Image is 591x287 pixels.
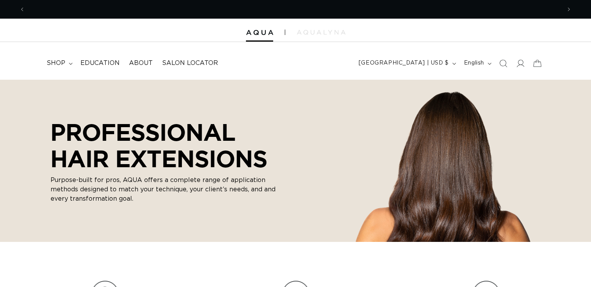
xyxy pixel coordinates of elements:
[459,56,495,71] button: English
[124,54,157,72] a: About
[51,175,276,203] p: Purpose-built for pros, AQUA offers a complete range of application methods designed to match you...
[76,54,124,72] a: Education
[464,59,484,67] span: English
[47,59,65,67] span: shop
[297,30,345,35] img: aqualyna.com
[162,59,218,67] span: Salon Locator
[42,54,76,72] summary: shop
[51,119,276,171] p: PROFESSIONAL HAIR EXTENSIONS
[495,55,512,72] summary: Search
[80,59,120,67] span: Education
[560,2,577,17] button: Next announcement
[129,59,153,67] span: About
[354,56,459,71] button: [GEOGRAPHIC_DATA] | USD $
[246,30,273,35] img: Aqua Hair Extensions
[359,59,449,67] span: [GEOGRAPHIC_DATA] | USD $
[14,2,31,17] button: Previous announcement
[157,54,223,72] a: Salon Locator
